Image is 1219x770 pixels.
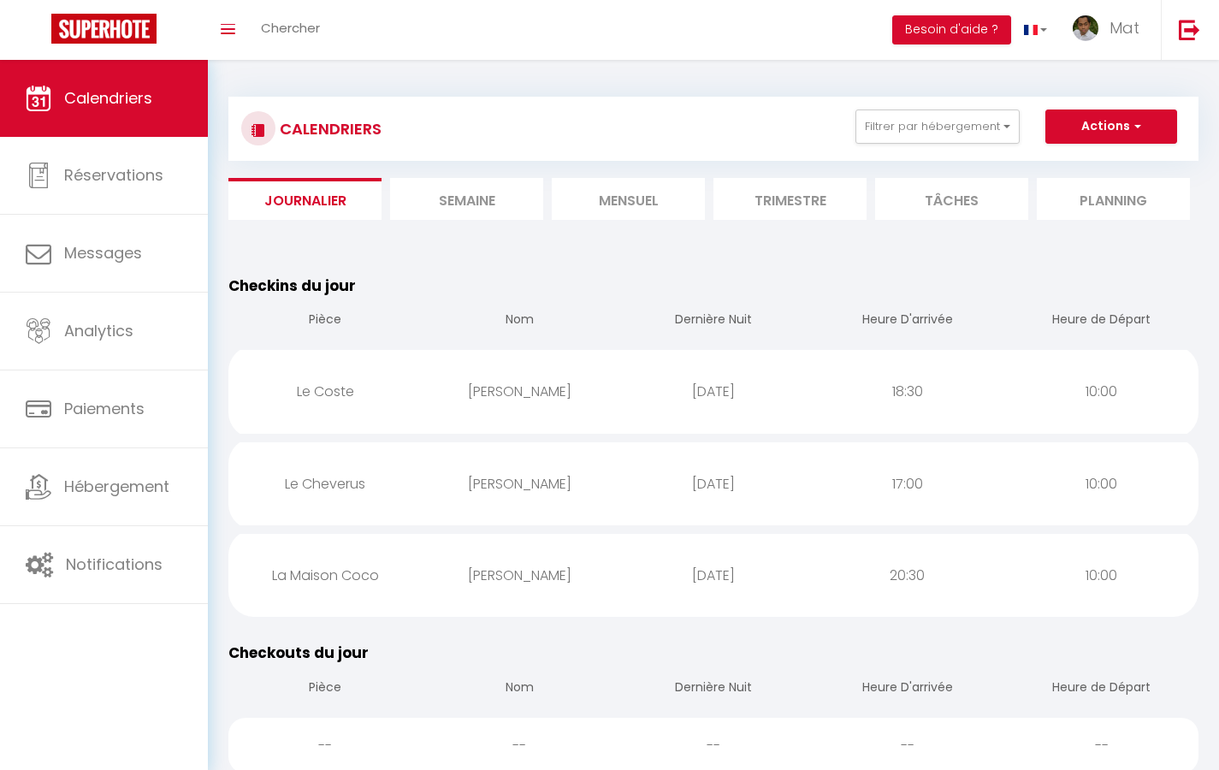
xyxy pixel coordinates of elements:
th: Heure D'arrivée [810,297,1004,346]
div: 10:00 [1004,364,1198,419]
button: Besoin d'aide ? [892,15,1011,44]
li: Planning [1037,178,1190,220]
span: Notifications [66,554,163,575]
div: [DATE] [617,456,811,512]
div: [PERSON_NAME] [423,364,617,419]
span: Messages [64,242,142,264]
div: Le Coste [228,364,423,419]
th: Heure de Départ [1004,297,1198,346]
th: Heure D'arrivée [810,665,1004,714]
div: 18:30 [810,364,1004,419]
th: Pièce [228,297,423,346]
span: Calendriers [64,87,152,109]
button: Ouvrir le widget de chat LiveChat [14,7,65,58]
div: 17:00 [810,456,1004,512]
div: [PERSON_NAME] [423,548,617,603]
button: Filtrer par hébergement [855,110,1020,144]
img: Super Booking [51,14,157,44]
div: La Maison Coco [228,548,423,603]
th: Dernière Nuit [617,297,811,346]
li: Semaine [390,178,543,220]
span: Checkins du jour [228,275,356,296]
img: logout [1179,19,1200,40]
span: Checkouts du jour [228,643,369,663]
th: Dernière Nuit [617,665,811,714]
img: ... [1073,15,1098,41]
div: 20:30 [810,548,1004,603]
div: 10:00 [1004,456,1198,512]
button: Actions [1045,110,1177,144]
th: Pièce [228,665,423,714]
li: Journalier [228,178,382,220]
span: Hébergement [64,476,169,497]
div: [DATE] [617,548,811,603]
div: [DATE] [617,364,811,419]
li: Tâches [875,178,1028,220]
div: [PERSON_NAME] [423,456,617,512]
th: Nom [423,665,617,714]
span: Réservations [64,164,163,186]
span: Chercher [261,19,320,37]
div: 10:00 [1004,548,1198,603]
span: Analytics [64,320,133,341]
th: Heure de Départ [1004,665,1198,714]
div: Le Cheverus [228,456,423,512]
span: Mat [1110,17,1139,38]
th: Nom [423,297,617,346]
li: Mensuel [552,178,705,220]
h3: CALENDRIERS [275,110,382,148]
span: Paiements [64,398,145,419]
li: Trimestre [713,178,867,220]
